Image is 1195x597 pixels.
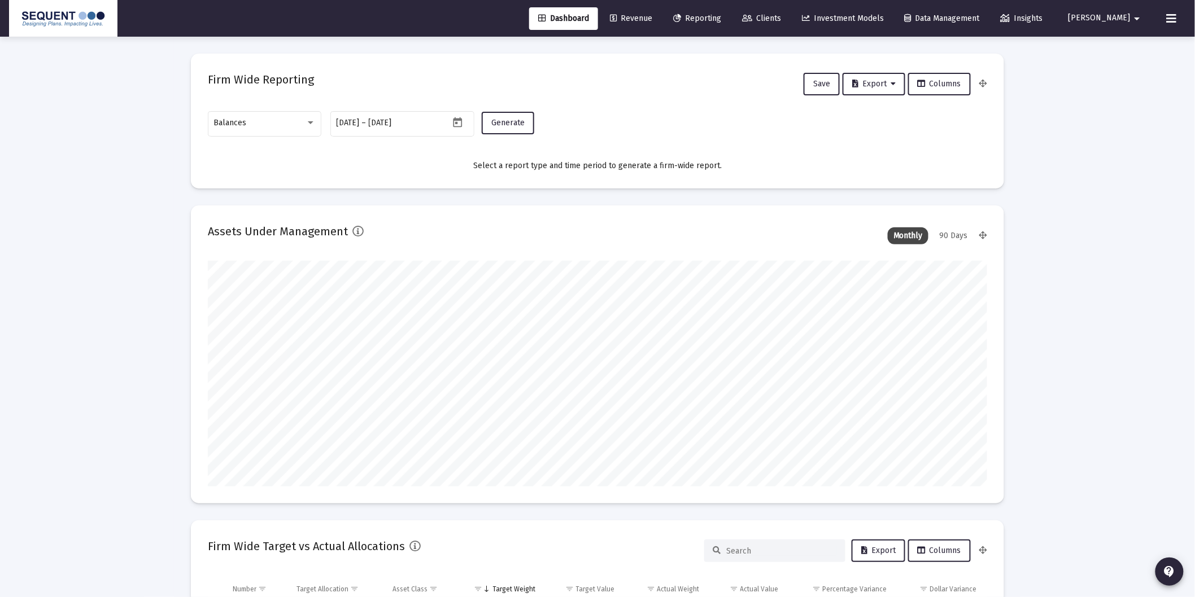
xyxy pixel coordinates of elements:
div: Dollar Variance [930,585,977,594]
h2: Firm Wide Reporting [208,71,314,89]
span: Investment Models [802,14,884,23]
span: Show filter options for column 'Target Allocation' [350,585,359,593]
div: Asset Class [392,585,428,594]
a: Clients [733,7,790,30]
div: Percentage Variance [822,585,887,594]
span: Show filter options for column 'Asset Class' [429,585,438,593]
span: Balances [214,118,247,128]
button: Export [843,73,905,95]
div: 90 Days [934,227,974,244]
span: Insights [1001,14,1043,23]
mat-icon: arrow_drop_down [1131,7,1144,30]
a: Revenue [601,7,661,30]
span: – [362,118,367,128]
button: Columns [908,73,971,95]
span: Show filter options for column 'Percentage Variance' [812,585,821,593]
input: End date [369,118,423,128]
div: Actual Value [740,585,779,594]
div: Actual Weight [657,585,699,594]
button: Columns [908,539,971,562]
div: Select a report type and time period to generate a firm-wide report. [208,160,987,172]
div: Number [233,585,256,594]
h2: Firm Wide Target vs Actual Allocations [208,537,405,555]
span: Show filter options for column 'Actual Weight' [647,585,655,593]
a: Data Management [896,7,989,30]
div: Target Value [576,585,615,594]
button: Save [804,73,840,95]
div: Target Weight [493,585,536,594]
span: Revenue [610,14,652,23]
span: Clients [742,14,781,23]
button: Export [852,539,905,562]
span: Export [861,546,896,555]
span: Export [852,79,896,89]
img: Dashboard [18,7,109,30]
button: [PERSON_NAME] [1055,7,1158,29]
span: Generate [491,118,525,128]
button: Open calendar [450,114,466,130]
mat-icon: contact_support [1163,565,1176,578]
span: Data Management [905,14,980,23]
span: Save [813,79,830,89]
span: Show filter options for column 'Target Weight' [474,585,483,593]
a: Investment Models [793,7,893,30]
a: Dashboard [529,7,598,30]
span: Show filter options for column 'Number' [258,585,267,593]
span: Reporting [673,14,721,23]
a: Reporting [664,7,730,30]
div: Monthly [888,227,928,244]
button: Generate [482,112,534,134]
input: Start date [337,118,360,128]
span: Show filter options for column 'Actual Value' [730,585,739,593]
span: Columns [918,546,961,555]
h2: Assets Under Management [208,222,348,240]
div: Target Allocation [296,585,348,594]
span: Dashboard [538,14,589,23]
input: Search [726,546,837,556]
span: Columns [918,79,961,89]
span: [PERSON_NAME] [1068,14,1131,23]
span: Show filter options for column 'Target Value' [566,585,574,593]
span: Show filter options for column 'Dollar Variance' [920,585,928,593]
a: Insights [992,7,1052,30]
